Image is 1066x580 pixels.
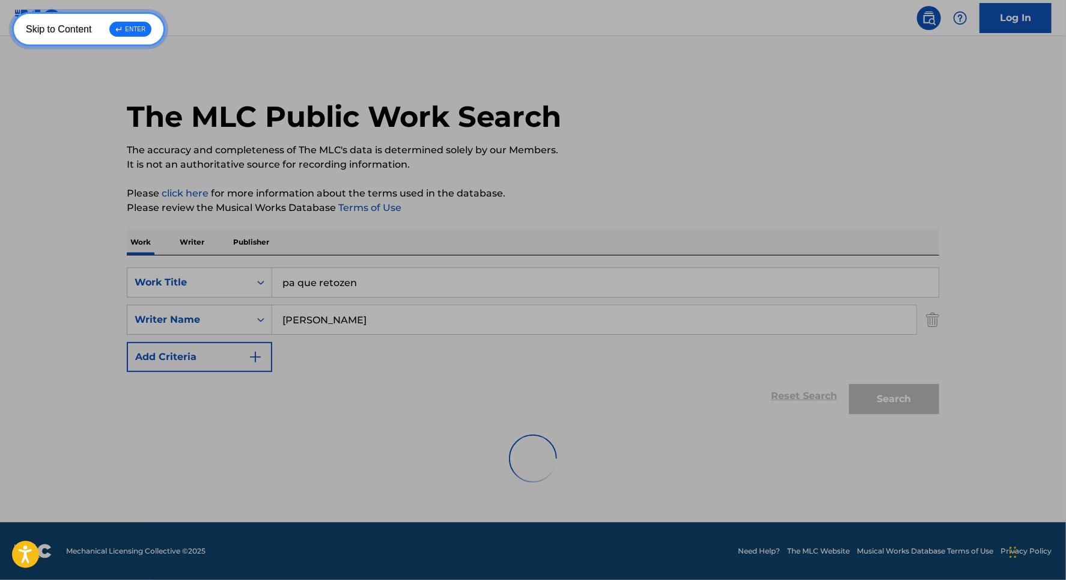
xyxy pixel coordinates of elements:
[176,230,208,255] p: Writer
[14,9,61,26] img: MLC Logo
[1001,546,1052,557] a: Privacy Policy
[787,546,850,557] a: The MLC Website
[14,544,52,558] img: logo
[230,230,273,255] p: Publisher
[953,11,967,25] img: help
[922,11,936,25] img: search
[1010,534,1017,570] div: Drag
[336,202,401,213] a: Terms of Use
[127,186,939,201] p: Please for more information about the terms used in the database.
[127,342,272,372] button: Add Criteria
[1006,522,1066,580] iframe: Chat Widget
[979,3,1052,33] a: Log In
[127,201,939,215] p: Please review the Musical Works Database
[917,6,941,30] a: Public Search
[127,267,939,420] form: Search Form
[135,275,243,290] div: Work Title
[738,546,780,557] a: Need Help?
[135,313,243,327] div: Writer Name
[948,6,972,30] div: Help
[127,157,939,172] p: It is not an authoritative source for recording information.
[926,305,939,335] img: Delete Criterion
[66,546,206,557] span: Mechanical Licensing Collective © 2025
[248,350,263,364] img: 9d2ae6d4665cec9f34b9.svg
[127,143,939,157] p: The accuracy and completeness of The MLC's data is determined solely by our Members.
[857,546,993,557] a: Musical Works Database Terms of Use
[162,188,209,199] a: click here
[127,230,154,255] p: Work
[127,99,561,135] h1: The MLC Public Work Search
[503,429,563,489] img: preloader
